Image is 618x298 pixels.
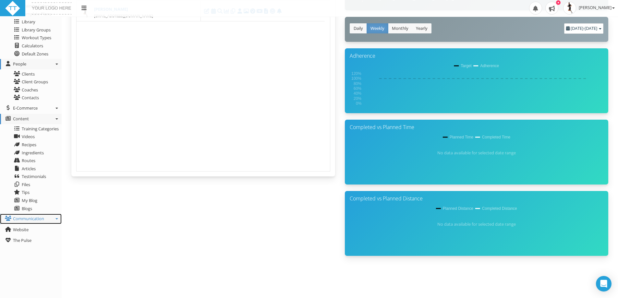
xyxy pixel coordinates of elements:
a: Files [7,181,61,189]
a: Monthly [388,23,412,33]
a: Contacts [7,94,61,102]
a: Training Categories [7,125,61,133]
a: Library [7,18,61,26]
span: [DATE] [585,25,597,31]
span: Ingredients [22,150,44,156]
span: [PERSON_NAME] [579,5,615,10]
span: Videos [22,134,35,139]
text: 80% [354,81,361,86]
text: 0% [356,101,362,106]
span: People [13,61,26,67]
span: Default Zones [22,51,48,57]
a: Videos [7,133,61,141]
span: My Blog [22,197,37,203]
text: 60% [354,86,361,91]
a: Client Groups [7,78,61,86]
a: Library Groups [7,26,61,34]
a: My Blog [7,197,61,205]
h3: Adherence [350,53,604,59]
span: Communication [13,216,44,221]
span: Testimonials [22,173,46,179]
span: Library Groups [22,27,51,33]
span: Training Categories [22,126,59,132]
text: 100% [351,76,361,81]
span: Calculators [22,43,43,49]
span: Website [13,227,29,232]
span: Files [22,182,30,187]
a: Articles [7,165,61,173]
a: Ingredients [7,149,61,157]
a: Daily [350,23,367,33]
span: Blogs [22,206,32,211]
div: - [564,23,603,34]
div: Open Intercom Messenger [596,276,612,292]
a: Default Zones [7,50,61,58]
span: Library [22,19,35,25]
a: Coaches [7,86,61,94]
span: Articles [22,166,36,172]
a: Workout Types [7,34,61,42]
img: 9c9707f86bed7118240fd819757e6d31 [563,2,576,15]
a: Tips [7,188,61,197]
a: Testimonials [7,173,61,181]
span: Recipes [22,142,36,148]
div: No data available for selected date range [340,150,613,156]
div: No data available for selected date range [340,221,613,228]
a: Routes [7,157,61,165]
span: Content [13,116,29,122]
span: The Pulse [13,237,31,243]
span: Tips [22,189,30,195]
text: 120% [351,71,361,76]
text: 40% [354,91,361,96]
span: E-Commerce [13,105,38,111]
span: Workout Types [22,35,51,41]
text: 20% [354,96,361,101]
a: Recipes [7,141,61,149]
img: ttbadgewhite_48x48.png [5,1,20,16]
a: Weekly [367,23,388,33]
span: Routes [22,158,35,163]
span: [DATE] [571,25,583,31]
a: Blogs [7,205,61,213]
a: Calculators [7,42,61,50]
a: Yearly [412,23,431,33]
a: Clients [7,70,61,78]
img: yourlogohere.png [30,1,73,16]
